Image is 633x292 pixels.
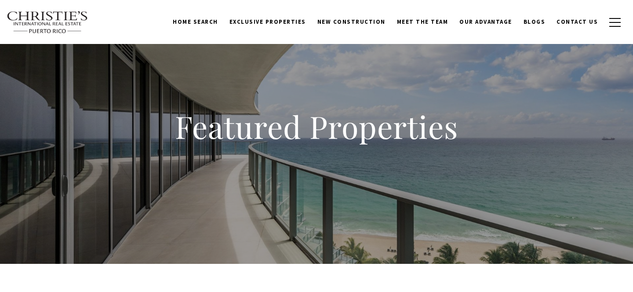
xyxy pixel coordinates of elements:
[391,14,454,30] a: Meet the Team
[524,18,546,26] span: Blogs
[167,14,224,30] a: Home Search
[557,18,598,26] span: Contact Us
[312,14,391,30] a: New Construction
[454,14,518,30] a: Our Advantage
[518,14,551,30] a: Blogs
[119,107,514,146] h1: Featured Properties
[317,18,386,26] span: New Construction
[229,18,306,26] span: Exclusive Properties
[459,18,512,26] span: Our Advantage
[7,11,88,34] img: Christie's International Real Estate text transparent background
[224,14,312,30] a: Exclusive Properties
